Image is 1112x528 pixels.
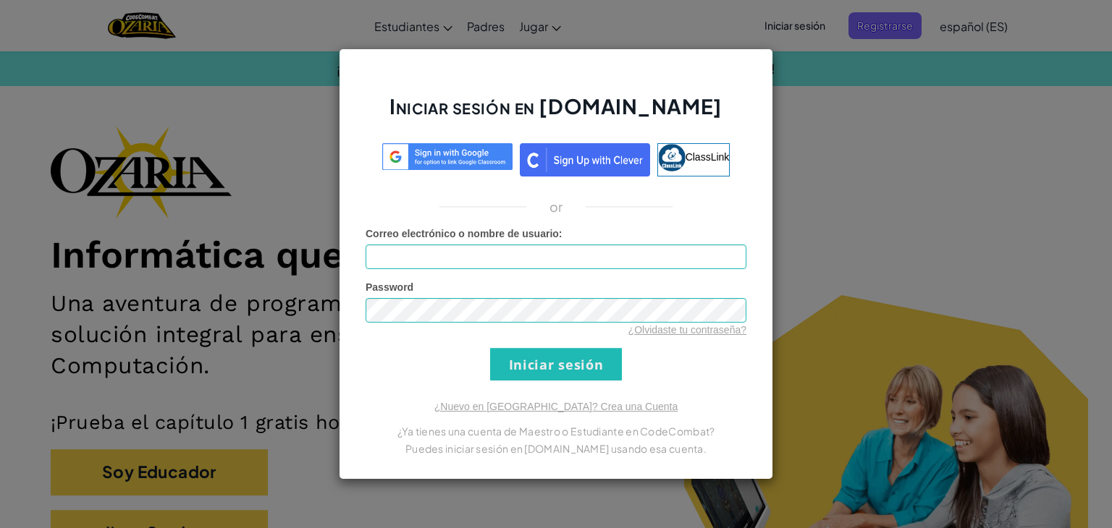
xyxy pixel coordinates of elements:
[366,226,563,241] label: :
[434,401,678,412] a: ¿Nuevo en [GEOGRAPHIC_DATA]? Crea una Cuenta
[366,440,746,457] p: Puedes iniciar sesión en [DOMAIN_NAME] usando esa cuenta.
[382,143,513,170] img: log-in-google-sso.svg
[520,143,650,176] img: clever_sso_button@2x.png
[366,281,413,293] span: Password
[628,324,746,336] a: ¿Olvidaste tu contraseña?
[366,93,746,135] h2: Iniciar sesión en [DOMAIN_NAME]
[549,198,563,216] p: or
[366,228,559,239] span: Correo electrónico o nombre de usuario
[490,348,622,380] input: Iniciar sesión
[366,422,746,440] p: ¿Ya tienes una cuenta de Maestro o Estudiante en CodeCombat?
[686,151,730,163] span: ClassLink
[658,144,686,171] img: classlink-logo-small.png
